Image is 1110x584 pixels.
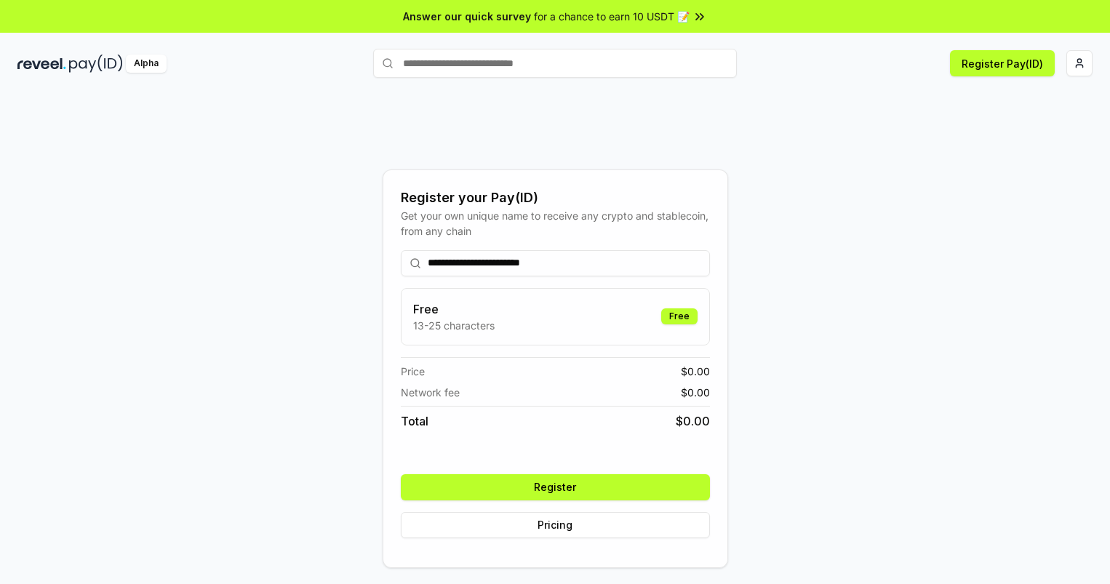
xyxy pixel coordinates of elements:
[681,364,710,379] span: $ 0.00
[17,55,66,73] img: reveel_dark
[403,9,531,24] span: Answer our quick survey
[534,9,690,24] span: for a chance to earn 10 USDT 📝
[676,412,710,430] span: $ 0.00
[401,412,428,430] span: Total
[661,308,698,324] div: Free
[413,300,495,318] h3: Free
[401,188,710,208] div: Register your Pay(ID)
[126,55,167,73] div: Alpha
[401,474,710,500] button: Register
[69,55,123,73] img: pay_id
[413,318,495,333] p: 13-25 characters
[681,385,710,400] span: $ 0.00
[401,385,460,400] span: Network fee
[401,512,710,538] button: Pricing
[401,364,425,379] span: Price
[401,208,710,239] div: Get your own unique name to receive any crypto and stablecoin, from any chain
[950,50,1055,76] button: Register Pay(ID)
